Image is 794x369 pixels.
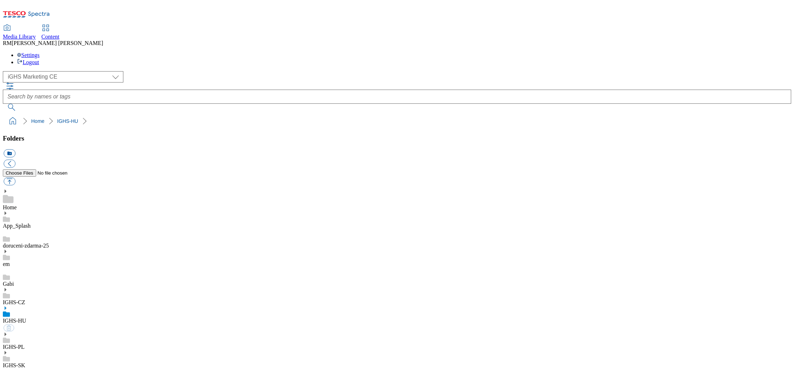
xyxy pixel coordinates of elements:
span: Content [41,34,60,40]
a: Settings [17,52,40,58]
a: IGHS-CZ [3,299,25,305]
a: IGHS-HU [3,318,26,324]
a: Gabi [3,281,14,287]
a: Media Library [3,25,36,40]
a: home [7,115,18,127]
a: App_Splash [3,223,30,229]
a: IGHS-PL [3,344,24,350]
a: Logout [17,59,39,65]
input: Search by names or tags [3,90,791,104]
h3: Folders [3,135,791,142]
nav: breadcrumb [3,114,791,128]
a: Home [3,204,17,210]
a: IGHS-SK [3,362,25,368]
a: Home [31,118,44,124]
span: RM [3,40,12,46]
a: em [3,261,10,267]
a: doruceni-zdarma-25 [3,243,49,249]
a: Content [41,25,60,40]
span: Media Library [3,34,36,40]
a: IGHS-HU [57,118,78,124]
span: [PERSON_NAME] [PERSON_NAME] [12,40,103,46]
